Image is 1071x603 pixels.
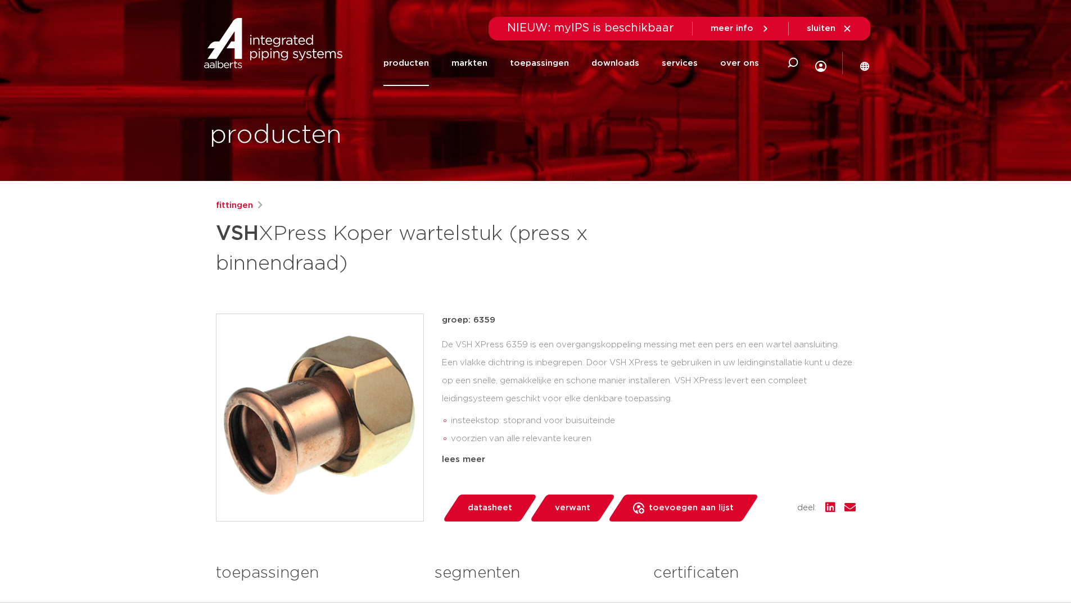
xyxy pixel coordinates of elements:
h3: segmenten [435,562,636,584]
li: insteekstop: stoprand voor buisuiteinde [451,412,856,430]
a: producten [383,40,429,86]
strong: VSH [216,224,259,244]
a: markten [451,40,487,86]
span: deel: [797,501,816,515]
div: De VSH XPress 6359 is een overgangskoppeling messing met een pers en een wartel aansluiting. Een ... [442,336,856,448]
a: meer info [711,24,770,34]
li: voorzien van alle relevante keuren [451,430,856,448]
a: verwant [529,495,616,522]
a: datasheet [442,495,537,522]
a: fittingen [216,199,253,212]
a: toepassingen [510,40,569,86]
a: services [662,40,698,86]
div: my IPS [815,37,826,89]
a: sluiten [807,24,852,34]
a: downloads [591,40,639,86]
li: Leak Before Pressed-functie [451,448,856,466]
span: sluiten [807,24,835,33]
p: groep: 6359 [442,314,856,327]
nav: Menu [383,40,759,86]
span: meer info [711,24,753,33]
span: verwant [555,499,590,517]
h3: certificaten [653,562,855,584]
h1: XPress Koper wartelstuk (press x binnendraad) [216,217,638,278]
div: lees meer [442,453,856,466]
h1: producten [210,117,342,153]
a: over ons [720,40,759,86]
span: toevoegen aan lijst [649,499,734,517]
h3: toepassingen [216,562,418,584]
span: NIEUW: myIPS is beschikbaar [507,22,674,34]
span: datasheet [468,499,512,517]
img: Product Image for VSH XPress Koper wartelstuk (press x binnendraad) [216,314,423,521]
